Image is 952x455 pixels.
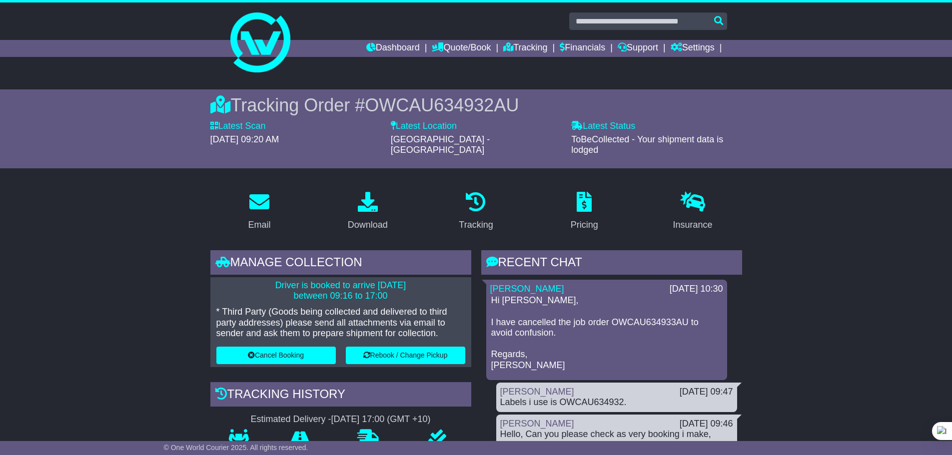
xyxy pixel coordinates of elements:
[210,121,266,132] label: Latest Scan
[673,218,713,232] div: Insurance
[491,295,722,371] p: Hi [PERSON_NAME], I have cancelled the job order OWCAU634933AU to avoid confusion. Regards, [PERS...
[366,40,420,57] a: Dashboard
[365,95,519,115] span: OWCAU634932AU
[680,419,733,430] div: [DATE] 09:46
[560,40,605,57] a: Financials
[564,188,605,235] a: Pricing
[391,121,457,132] label: Latest Location
[341,188,394,235] a: Download
[164,444,308,452] span: © One World Courier 2025. All rights reserved.
[210,382,471,409] div: Tracking history
[481,250,742,277] div: RECENT CHAT
[503,40,547,57] a: Tracking
[571,134,723,155] span: ToBeCollected - Your shipment data is lodged
[680,387,733,398] div: [DATE] 09:47
[331,414,431,425] div: [DATE] 17:00 (GMT +10)
[346,347,465,364] button: Rebook / Change Pickup
[210,94,742,116] div: Tracking Order #
[432,40,491,57] a: Quote/Book
[500,419,574,429] a: [PERSON_NAME]
[500,387,574,397] a: [PERSON_NAME]
[391,134,490,155] span: [GEOGRAPHIC_DATA] - [GEOGRAPHIC_DATA]
[671,40,715,57] a: Settings
[216,347,336,364] button: Cancel Booking
[216,280,465,302] p: Driver is booked to arrive [DATE] between 09:16 to 17:00
[500,397,733,408] div: Labels i use is OWCAU634932.
[490,284,564,294] a: [PERSON_NAME]
[248,218,270,232] div: Email
[216,307,465,339] p: * Third Party (Goods being collected and delivered to third party addresses) please send all atta...
[571,218,598,232] div: Pricing
[210,250,471,277] div: Manage collection
[618,40,658,57] a: Support
[210,414,471,425] div: Estimated Delivery -
[459,218,493,232] div: Tracking
[452,188,499,235] a: Tracking
[670,284,723,295] div: [DATE] 10:30
[241,188,277,235] a: Email
[210,134,279,144] span: [DATE] 09:20 AM
[571,121,635,132] label: Latest Status
[348,218,388,232] div: Download
[667,188,719,235] a: Insurance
